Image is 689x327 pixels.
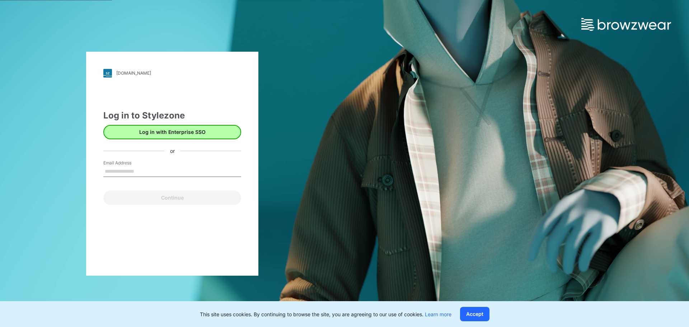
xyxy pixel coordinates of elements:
[103,69,112,78] img: stylezone-logo.562084cfcfab977791bfbf7441f1a819.svg
[581,18,671,31] img: browzwear-logo.e42bd6dac1945053ebaf764b6aa21510.svg
[103,109,241,122] div: Log in to Stylezone
[460,307,489,321] button: Accept
[164,147,181,155] div: or
[103,160,154,166] label: Email Address
[116,70,151,76] div: [DOMAIN_NAME]
[103,69,241,78] a: [DOMAIN_NAME]
[425,311,451,317] a: Learn more
[200,310,451,318] p: This site uses cookies. By continuing to browse the site, you are agreeing to our use of cookies.
[103,125,241,139] button: Log in with Enterprise SSO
